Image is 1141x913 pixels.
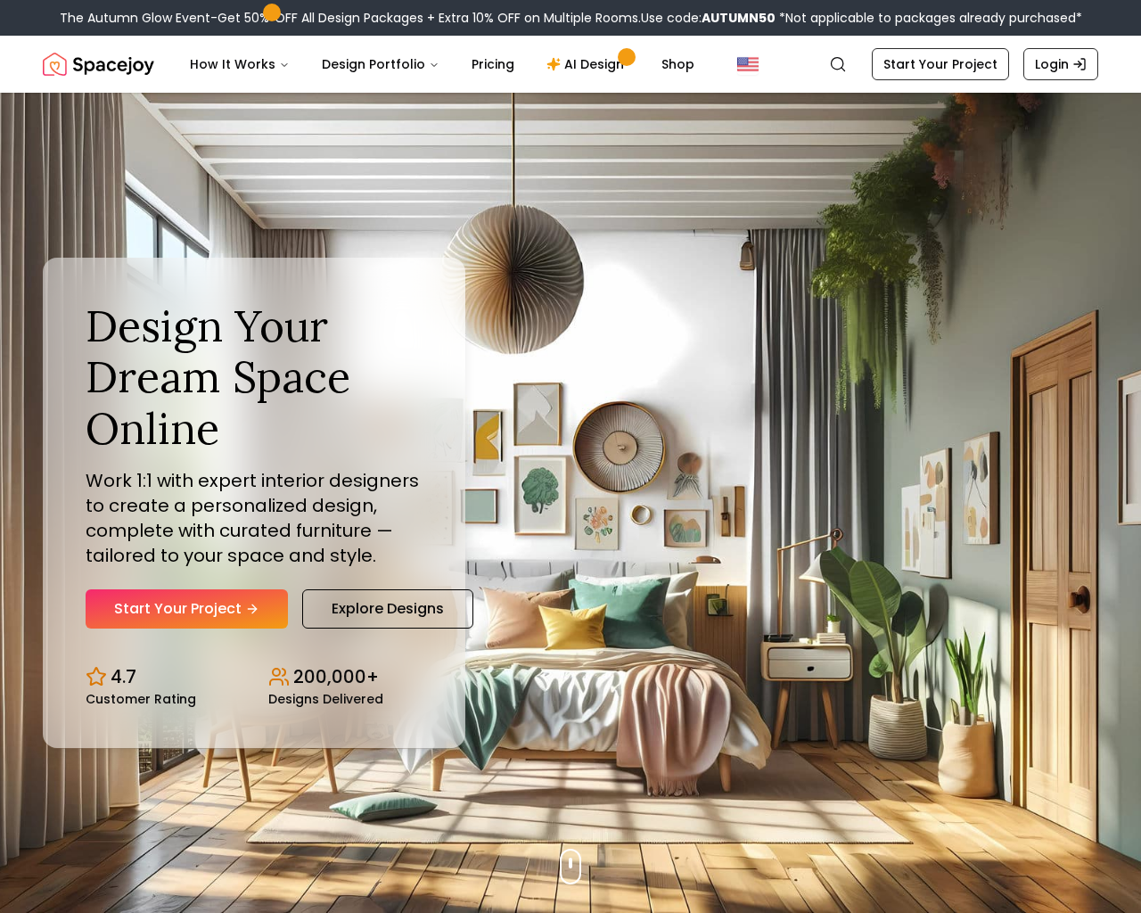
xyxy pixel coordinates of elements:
a: Start Your Project [86,589,288,629]
a: Pricing [457,46,529,82]
div: Design stats [86,650,423,705]
p: 200,000+ [293,664,379,689]
small: Customer Rating [86,693,196,705]
nav: Main [176,46,709,82]
button: Design Portfolio [308,46,454,82]
h1: Design Your Dream Space Online [86,300,423,455]
a: Login [1023,48,1098,80]
a: Start Your Project [872,48,1009,80]
span: *Not applicable to packages already purchased* [776,9,1082,27]
small: Designs Delivered [268,693,383,705]
a: AI Design [532,46,644,82]
a: Spacejoy [43,46,154,82]
div: The Autumn Glow Event-Get 50% OFF All Design Packages + Extra 10% OFF on Multiple Rooms. [60,9,1082,27]
nav: Global [43,36,1098,93]
a: Shop [647,46,709,82]
b: AUTUMN50 [702,9,776,27]
img: United States [737,53,759,75]
p: Work 1:1 with expert interior designers to create a personalized design, complete with curated fu... [86,468,423,568]
p: 4.7 [111,664,136,689]
span: Use code: [641,9,776,27]
img: Spacejoy Logo [43,46,154,82]
a: Explore Designs [302,589,473,629]
button: How It Works [176,46,304,82]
